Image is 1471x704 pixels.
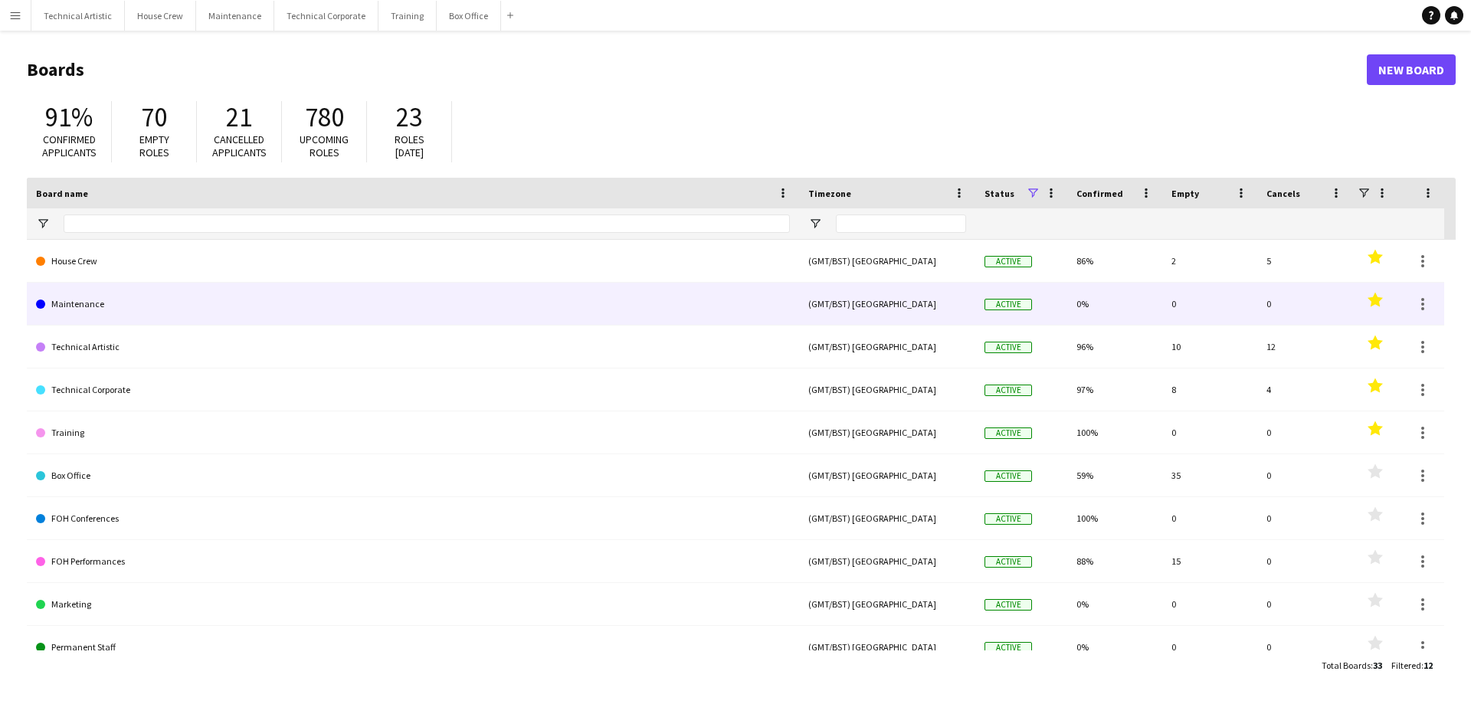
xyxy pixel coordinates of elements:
div: 0 [1162,626,1257,668]
a: FOH Performances [36,540,790,583]
span: 21 [226,100,252,134]
span: Active [984,385,1032,396]
div: 100% [1067,497,1162,539]
button: Maintenance [196,1,274,31]
span: Board name [36,188,88,199]
button: Training [378,1,437,31]
div: (GMT/BST) [GEOGRAPHIC_DATA] [799,497,975,539]
span: Active [984,642,1032,653]
div: 0 [1162,497,1257,539]
div: 0 [1257,497,1352,539]
span: Active [984,513,1032,525]
span: Confirmed applicants [42,133,97,159]
span: 70 [141,100,167,134]
a: Marketing [36,583,790,626]
div: 100% [1067,411,1162,454]
div: 0 [1257,454,1352,496]
a: New Board [1367,54,1456,85]
span: Confirmed [1076,188,1123,199]
div: 0 [1257,283,1352,325]
input: Board name Filter Input [64,214,790,233]
a: Technical Corporate [36,368,790,411]
div: 0 [1257,626,1352,668]
span: Status [984,188,1014,199]
div: 15 [1162,540,1257,582]
a: House Crew [36,240,790,283]
a: Maintenance [36,283,790,326]
span: Active [984,342,1032,353]
button: House Crew [125,1,196,31]
div: 59% [1067,454,1162,496]
div: (GMT/BST) [GEOGRAPHIC_DATA] [799,583,975,625]
div: (GMT/BST) [GEOGRAPHIC_DATA] [799,326,975,368]
div: (GMT/BST) [GEOGRAPHIC_DATA] [799,240,975,282]
div: 35 [1162,454,1257,496]
span: Total Boards [1322,660,1371,671]
div: 0% [1067,583,1162,625]
button: Technical Corporate [274,1,378,31]
a: Technical Artistic [36,326,790,368]
div: 0% [1067,626,1162,668]
span: Filtered [1391,660,1421,671]
div: 10 [1162,326,1257,368]
div: 12 [1257,326,1352,368]
input: Timezone Filter Input [836,214,966,233]
span: 33 [1373,660,1382,671]
span: Active [984,256,1032,267]
span: Active [984,427,1032,439]
div: (GMT/BST) [GEOGRAPHIC_DATA] [799,411,975,454]
span: Active [984,556,1032,568]
span: Active [984,470,1032,482]
div: 0 [1162,411,1257,454]
div: 5 [1257,240,1352,282]
span: Cancelled applicants [212,133,267,159]
div: 96% [1067,326,1162,368]
span: 12 [1423,660,1433,671]
div: 8 [1162,368,1257,411]
button: Open Filter Menu [36,217,50,231]
div: 2 [1162,240,1257,282]
a: Box Office [36,454,790,497]
div: 0 [1257,411,1352,454]
button: Technical Artistic [31,1,125,31]
div: (GMT/BST) [GEOGRAPHIC_DATA] [799,540,975,582]
div: : [1322,650,1382,680]
a: FOH Conferences [36,497,790,540]
button: Box Office [437,1,501,31]
h1: Boards [27,58,1367,81]
span: 23 [396,100,422,134]
a: Permanent Staff [36,626,790,669]
span: Roles [DATE] [395,133,424,159]
button: Open Filter Menu [808,217,822,231]
div: 0 [1257,583,1352,625]
span: Active [984,599,1032,611]
div: 0 [1162,283,1257,325]
div: (GMT/BST) [GEOGRAPHIC_DATA] [799,454,975,496]
div: 88% [1067,540,1162,582]
div: 97% [1067,368,1162,411]
span: Timezone [808,188,851,199]
a: Training [36,411,790,454]
span: 91% [45,100,93,134]
span: Empty [1171,188,1199,199]
div: (GMT/BST) [GEOGRAPHIC_DATA] [799,626,975,668]
span: Empty roles [139,133,169,159]
span: Active [984,299,1032,310]
span: 780 [305,100,344,134]
div: 86% [1067,240,1162,282]
div: 0 [1162,583,1257,625]
span: Upcoming roles [300,133,349,159]
span: Cancels [1266,188,1300,199]
div: (GMT/BST) [GEOGRAPHIC_DATA] [799,368,975,411]
div: 4 [1257,368,1352,411]
div: (GMT/BST) [GEOGRAPHIC_DATA] [799,283,975,325]
div: 0 [1257,540,1352,582]
div: 0% [1067,283,1162,325]
div: : [1391,650,1433,680]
